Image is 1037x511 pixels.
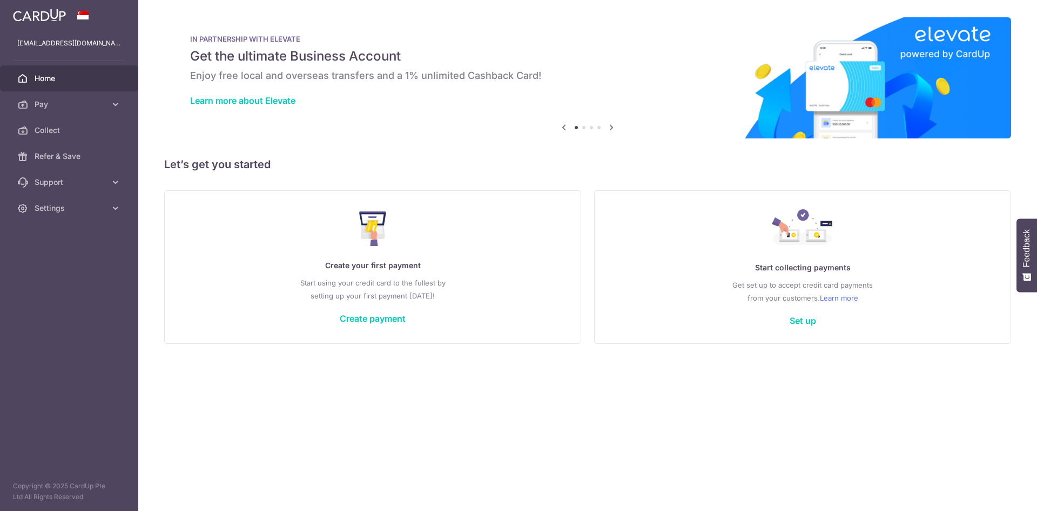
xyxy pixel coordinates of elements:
p: Start collecting payments [616,261,989,274]
span: Feedback [1022,229,1032,267]
button: Feedback - Show survey [1016,218,1037,292]
h5: Get the ultimate Business Account [190,48,985,65]
a: Create payment [340,313,406,324]
img: Make Payment [359,211,387,246]
span: Refer & Save [35,151,106,162]
p: Create your first payment [186,259,559,272]
p: Start using your credit card to the fullest by setting up your first payment [DATE]! [186,276,559,302]
p: IN PARTNERSHIP WITH ELEVATE [190,35,985,43]
img: Collect Payment [772,209,833,248]
a: Set up [790,315,816,326]
p: Get set up to accept credit card payments from your customers. [616,278,989,304]
span: Home [35,73,106,84]
h6: Enjoy free local and overseas transfers and a 1% unlimited Cashback Card! [190,69,985,82]
img: Renovation banner [164,17,1011,138]
span: Support [35,177,106,188]
a: Learn more [820,291,858,304]
span: Collect [35,125,106,136]
p: [EMAIL_ADDRESS][DOMAIN_NAME] [17,38,121,49]
h5: Let’s get you started [164,156,1011,173]
span: Pay [35,99,106,110]
a: Learn more about Elevate [190,95,295,106]
span: Settings [35,203,106,214]
img: CardUp [13,9,66,22]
